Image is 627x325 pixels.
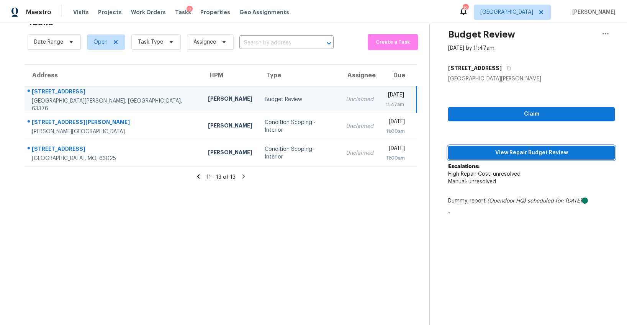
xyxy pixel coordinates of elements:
[454,109,609,119] span: Claim
[346,149,373,157] div: Unclaimed
[340,65,380,86] th: Assignee
[26,8,51,16] span: Maestro
[25,65,202,86] th: Address
[32,88,196,97] div: [STREET_ADDRESS]
[448,44,494,52] div: [DATE] by 11:47am
[386,91,404,101] div: [DATE]
[239,37,312,49] input: Search by address
[259,65,340,86] th: Type
[239,8,289,16] span: Geo Assignments
[346,96,373,103] div: Unclaimed
[138,38,163,46] span: Task Type
[346,122,373,130] div: Unclaimed
[265,96,334,103] div: Budget Review
[175,10,191,15] span: Tasks
[448,146,615,160] button: View Repair Budget Review
[32,128,196,136] div: [PERSON_NAME][GEOGRAPHIC_DATA]
[448,107,615,121] button: Claim
[386,118,405,127] div: [DATE]
[193,38,216,46] span: Assignee
[386,101,404,108] div: 11:47am
[569,8,616,16] span: [PERSON_NAME]
[34,38,63,46] span: Date Range
[487,198,526,204] i: (Opendoor HQ)
[448,179,496,185] span: Manual: unresolved
[73,8,89,16] span: Visits
[386,154,405,162] div: 11:00am
[32,118,196,128] div: [STREET_ADDRESS][PERSON_NAME]
[454,148,609,158] span: View Repair Budget Review
[131,8,166,16] span: Work Orders
[208,149,252,158] div: [PERSON_NAME]
[380,65,417,86] th: Due
[448,171,521,177] span: High Repair Cost: unresolved
[480,8,533,16] span: [GEOGRAPHIC_DATA]
[448,164,480,169] b: Escalations:
[206,175,236,180] span: 11 - 13 of 13
[265,119,334,134] div: Condition Scoping - Interior
[448,75,615,83] div: [GEOGRAPHIC_DATA][PERSON_NAME]
[208,95,252,105] div: [PERSON_NAME]
[200,8,230,16] span: Properties
[448,64,502,72] h5: [STREET_ADDRESS]
[187,6,193,13] div: 2
[98,8,122,16] span: Projects
[265,145,334,161] div: Condition Scoping - Interior
[208,122,252,131] div: [PERSON_NAME]
[324,38,334,49] button: Open
[448,197,615,205] div: Dummy_report
[502,61,512,75] button: Copy Address
[386,127,405,135] div: 11:00am
[386,145,405,154] div: [DATE]
[527,198,582,204] i: scheduled for: [DATE]
[372,38,414,47] span: Create a Task
[32,155,196,162] div: [GEOGRAPHIC_DATA], MO, 63025
[368,34,418,50] button: Create a Task
[32,97,196,113] div: [GEOGRAPHIC_DATA][PERSON_NAME], [GEOGRAPHIC_DATA], 63376
[202,65,259,86] th: HPM
[93,38,108,46] span: Open
[463,5,468,12] div: 12
[32,145,196,155] div: [STREET_ADDRESS]
[448,31,515,38] h2: Budget Review
[28,18,53,26] h2: Tasks
[448,209,615,216] p: -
